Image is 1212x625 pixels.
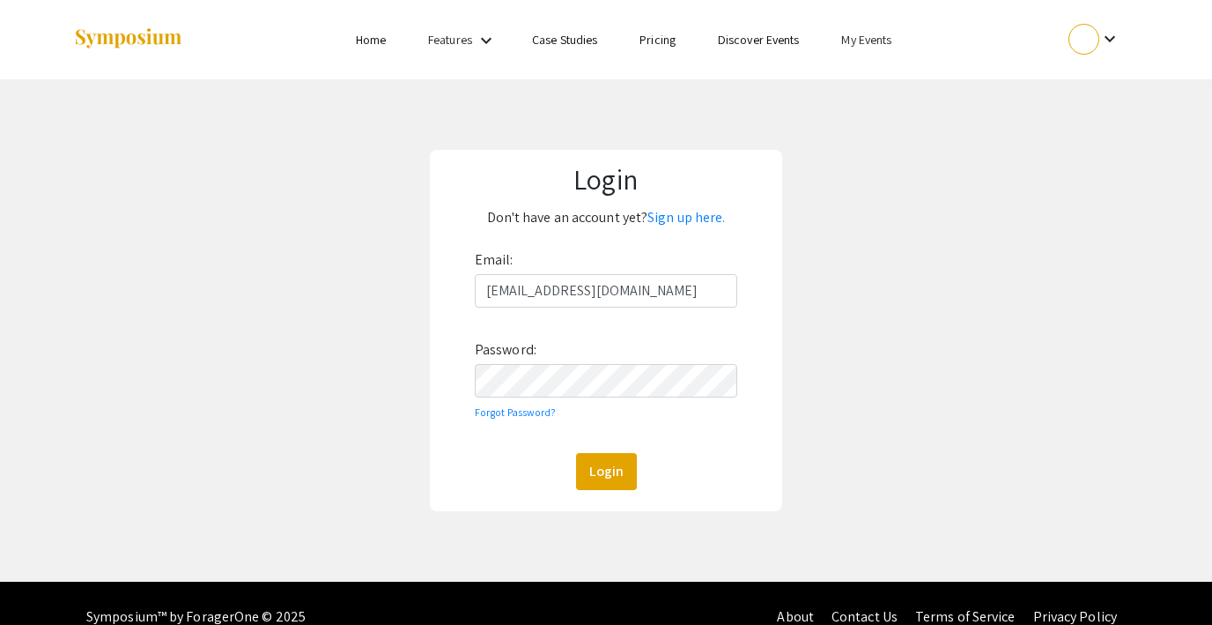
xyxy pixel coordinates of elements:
[718,32,800,48] a: Discover Events
[532,32,597,48] a: Case Studies
[442,162,771,196] h1: Login
[73,27,183,51] img: Symposium by ForagerOne
[13,546,75,612] iframe: Chat
[841,32,891,48] a: My Events
[475,246,514,274] label: Email:
[476,30,497,51] mat-icon: Expand Features list
[475,336,536,364] label: Password:
[475,406,557,419] a: Forgot Password?
[1099,28,1120,49] mat-icon: Expand account dropdown
[428,32,472,48] a: Features
[1050,19,1139,59] button: Expand account dropdown
[647,208,725,227] a: Sign up here.
[442,204,771,232] p: Don't have an account yet?
[576,453,637,490] button: Login
[356,32,386,48] a: Home
[639,32,676,48] a: Pricing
